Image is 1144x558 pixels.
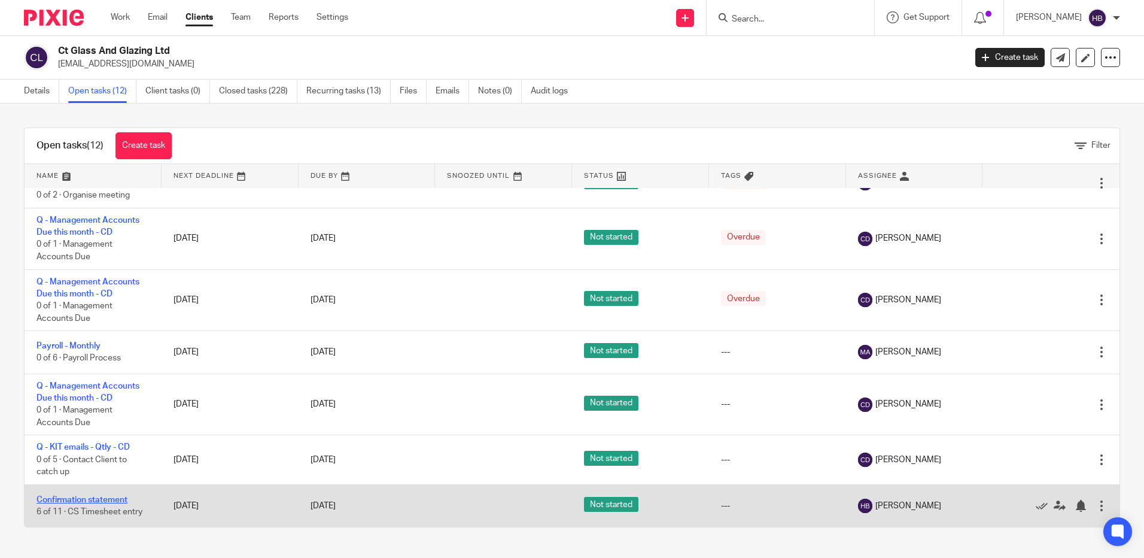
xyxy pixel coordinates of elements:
[311,401,336,409] span: [DATE]
[858,232,872,246] img: svg%3E
[36,216,139,236] a: Q - Management Accounts Due this month - CD
[36,382,139,402] a: Q - Management Accounts Due this month - CD
[306,80,391,103] a: Recurring tasks (13)
[721,291,766,306] span: Overdue
[185,11,213,23] a: Clients
[311,296,336,304] span: [DATE]
[721,500,834,512] div: ---
[145,80,210,103] a: Client tasks (0)
[36,241,112,262] span: 0 of 1 · Management Accounts Due
[231,11,251,23] a: Team
[858,499,872,513] img: svg%3E
[162,374,299,435] td: [DATE]
[111,11,130,23] a: Work
[436,80,469,103] a: Emails
[400,80,427,103] a: Files
[162,331,299,374] td: [DATE]
[531,80,577,103] a: Audit logs
[311,502,336,510] span: [DATE]
[36,302,112,323] span: 0 of 1 · Management Accounts Due
[24,45,49,70] img: svg%3E
[311,235,336,243] span: [DATE]
[584,343,638,358] span: Not started
[858,293,872,307] img: svg%3E
[269,11,299,23] a: Reports
[858,453,872,467] img: svg%3E
[162,435,299,484] td: [DATE]
[311,456,336,464] span: [DATE]
[584,396,638,411] span: Not started
[875,398,941,410] span: [PERSON_NAME]
[584,451,638,466] span: Not started
[162,484,299,527] td: [DATE]
[1036,500,1054,512] a: Mark as done
[721,172,741,179] span: Tags
[36,139,104,152] h1: Open tasks
[478,80,522,103] a: Notes (0)
[36,278,139,298] a: Q - Management Accounts Due this month - CD
[311,348,336,356] span: [DATE]
[721,454,834,466] div: ---
[24,80,59,103] a: Details
[1088,8,1107,28] img: svg%3E
[58,45,777,57] h2: Ct Glass And Glazing Ltd
[219,80,297,103] a: Closed tasks (228)
[36,407,112,427] span: 0 of 1 · Management Accounts Due
[721,346,834,358] div: ---
[68,80,136,103] a: Open tasks (12)
[721,230,766,245] span: Overdue
[58,58,957,70] p: [EMAIL_ADDRESS][DOMAIN_NAME]
[447,172,510,179] span: Snoozed Until
[162,269,299,331] td: [DATE]
[36,354,121,363] span: 0 of 6 · Payroll Process
[975,48,1045,67] a: Create task
[584,172,614,179] span: Status
[148,11,168,23] a: Email
[36,342,101,350] a: Payroll - Monthly
[1091,141,1110,150] span: Filter
[858,345,872,359] img: svg%3E
[875,454,941,466] span: [PERSON_NAME]
[162,208,299,269] td: [DATE]
[875,232,941,244] span: [PERSON_NAME]
[36,191,130,199] span: 0 of 2 · Organise meeting
[875,500,941,512] span: [PERSON_NAME]
[731,14,838,25] input: Search
[721,398,834,410] div: ---
[115,132,172,159] a: Create task
[36,508,142,516] span: 6 of 11 · CS Timesheet entry
[87,141,104,150] span: (12)
[584,230,638,245] span: Not started
[584,497,638,512] span: Not started
[875,346,941,358] span: [PERSON_NAME]
[24,10,84,26] img: Pixie
[317,11,348,23] a: Settings
[875,294,941,306] span: [PERSON_NAME]
[858,398,872,412] img: svg%3E
[36,456,127,477] span: 0 of 5 · Contact Client to catch up
[903,13,950,22] span: Get Support
[584,291,638,306] span: Not started
[36,496,127,504] a: Confirmation statement
[36,443,130,451] a: Q - KIT emails - Qtly - CD
[1016,11,1082,23] p: [PERSON_NAME]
